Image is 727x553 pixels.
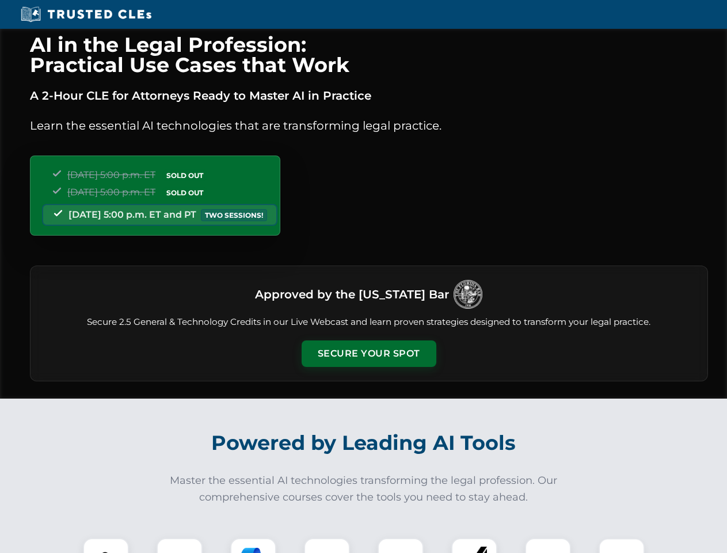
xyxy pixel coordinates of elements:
p: Learn the essential AI technologies that are transforming legal practice. [30,116,708,135]
h3: Approved by the [US_STATE] Bar [255,284,449,305]
span: [DATE] 5:00 p.m. ET [67,169,155,180]
p: Master the essential AI technologies transforming the legal profession. Our comprehensive courses... [162,472,565,506]
img: Trusted CLEs [17,6,155,23]
span: SOLD OUT [162,169,207,181]
p: Secure 2.5 General & Technology Credits in our Live Webcast and learn proven strategies designed ... [44,316,694,329]
p: A 2-Hour CLE for Attorneys Ready to Master AI in Practice [30,86,708,105]
span: [DATE] 5:00 p.m. ET [67,187,155,198]
img: Logo [454,280,482,309]
button: Secure Your Spot [302,340,436,367]
h1: AI in the Legal Profession: Practical Use Cases that Work [30,35,708,75]
span: SOLD OUT [162,187,207,199]
h2: Powered by Leading AI Tools [45,423,683,463]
